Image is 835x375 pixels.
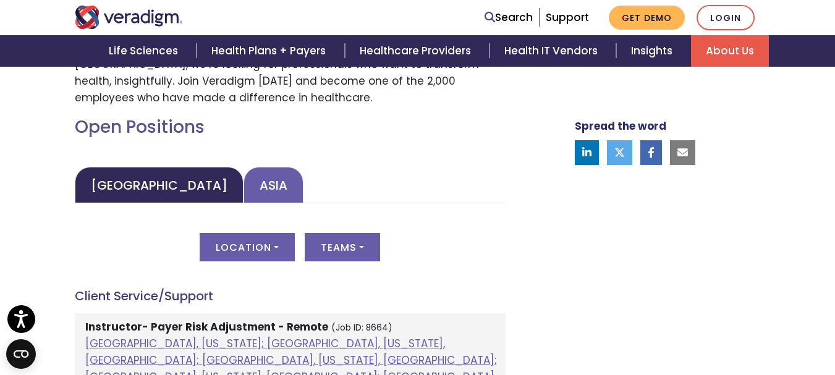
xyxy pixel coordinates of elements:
a: Health IT Vendors [490,35,616,67]
a: Support [546,10,589,25]
button: Location [200,233,295,261]
a: Search [485,9,533,26]
a: [GEOGRAPHIC_DATA] [75,167,244,203]
h4: Client Service/Support [75,289,506,303]
h2: Open Positions [75,117,506,138]
a: Healthcare Providers [345,35,490,67]
button: Teams [305,233,380,261]
a: Get Demo [609,6,685,30]
img: Veradigm logo [75,6,183,29]
a: Asia [244,167,303,203]
a: Health Plans + Payers [197,35,344,67]
a: Insights [616,35,691,67]
strong: Spread the word [575,119,666,133]
button: Open CMP widget [6,339,36,369]
strong: Instructor- Payer Risk Adjustment - Remote [85,319,328,334]
a: Login [697,5,755,30]
small: (Job ID: 8664) [331,322,392,334]
a: About Us [691,35,769,67]
a: Life Sciences [94,35,197,67]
